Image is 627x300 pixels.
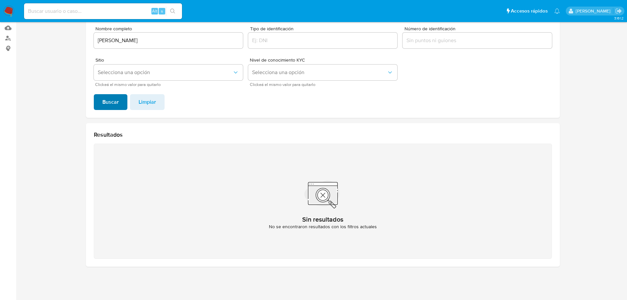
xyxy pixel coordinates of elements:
a: Notificaciones [554,8,560,14]
span: s [161,8,163,14]
p: alan.sanchez@mercadolibre.com [576,8,613,14]
span: 3.161.2 [614,15,624,21]
input: Buscar usuario o caso... [24,7,182,15]
button: search-icon [166,7,179,16]
span: Accesos rápidos [511,8,548,14]
span: Alt [152,8,157,14]
a: Salir [615,8,622,14]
